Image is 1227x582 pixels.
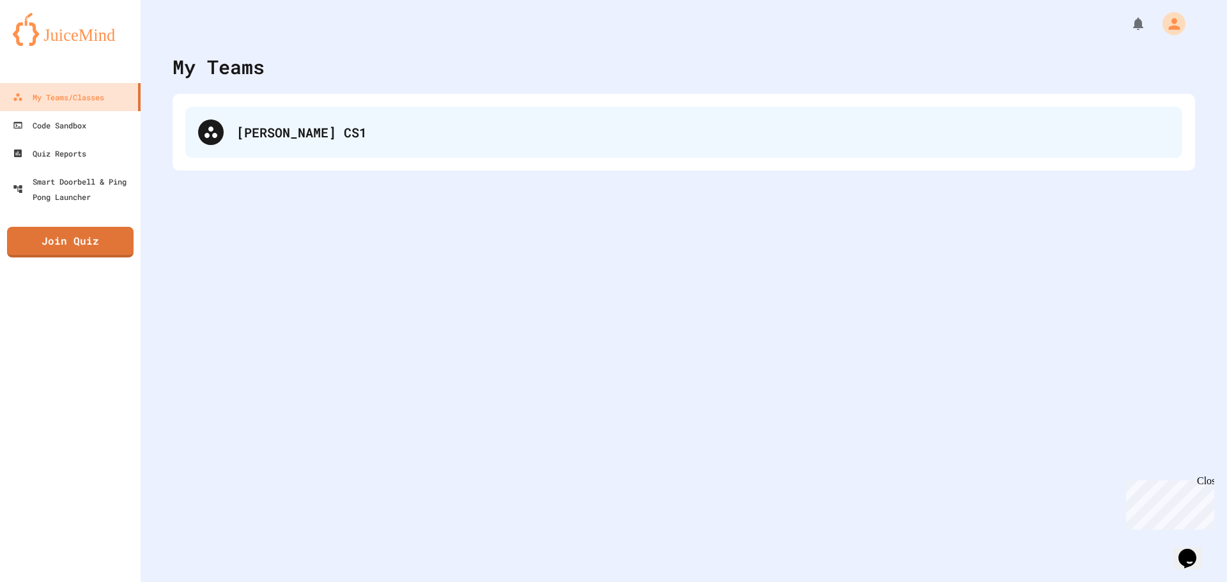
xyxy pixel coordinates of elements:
div: Code Sandbox [13,118,86,133]
div: My Account [1149,9,1189,38]
img: logo-orange.svg [13,13,128,46]
div: [PERSON_NAME] CS1 [236,123,1169,142]
div: My Teams/Classes [13,89,104,105]
div: My Teams [173,52,265,81]
div: Chat with us now!Close [5,5,88,81]
div: My Notifications [1107,13,1149,34]
div: Smart Doorbell & Ping Pong Launcher [13,174,135,204]
div: [PERSON_NAME] CS1 [185,107,1182,158]
iframe: chat widget [1121,475,1214,530]
a: Join Quiz [7,227,134,257]
div: Quiz Reports [13,146,86,161]
iframe: chat widget [1173,531,1214,569]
